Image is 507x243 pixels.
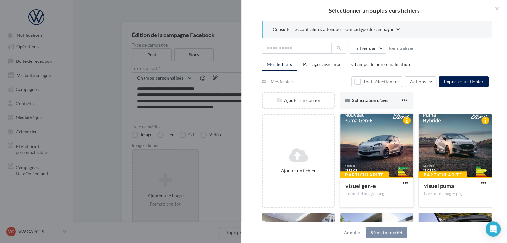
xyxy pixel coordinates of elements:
div: Ajouter un dossier [263,97,334,104]
div: Ajouter un fichier [265,168,332,174]
button: Importer un fichier [439,76,489,87]
button: Réinitialiser [386,44,417,52]
span: Partagés avec moi [303,61,340,67]
button: Tout sélectionner [351,76,402,87]
button: Actions [405,76,436,87]
button: Consulter les contraintes attendues pour ce type de campagne [273,26,400,34]
span: Consulter les contraintes attendues pour ce type de campagne [273,26,394,33]
span: Importer un fichier [444,79,484,84]
div: Mes fichiers [271,79,294,85]
span: visuel gen-e [345,182,376,189]
span: visuel puma [424,182,454,189]
div: Open Intercom Messenger [486,221,501,237]
button: Filtrer par [349,43,386,54]
div: Format d'image: png [424,191,486,197]
h2: Sélectionner un ou plusieurs fichiers [252,8,497,13]
div: Particularité [418,171,467,178]
div: Format d'image: png [345,191,408,197]
button: Annuler [341,229,363,236]
span: Actions [410,79,426,84]
button: Sélectionner(0) [366,227,407,238]
span: Mes fichiers [267,61,292,67]
span: Sollicitation d'avis [352,98,388,103]
span: Champs de personnalisation [351,61,410,67]
span: (0) [397,230,402,235]
div: Particularité [340,171,389,178]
